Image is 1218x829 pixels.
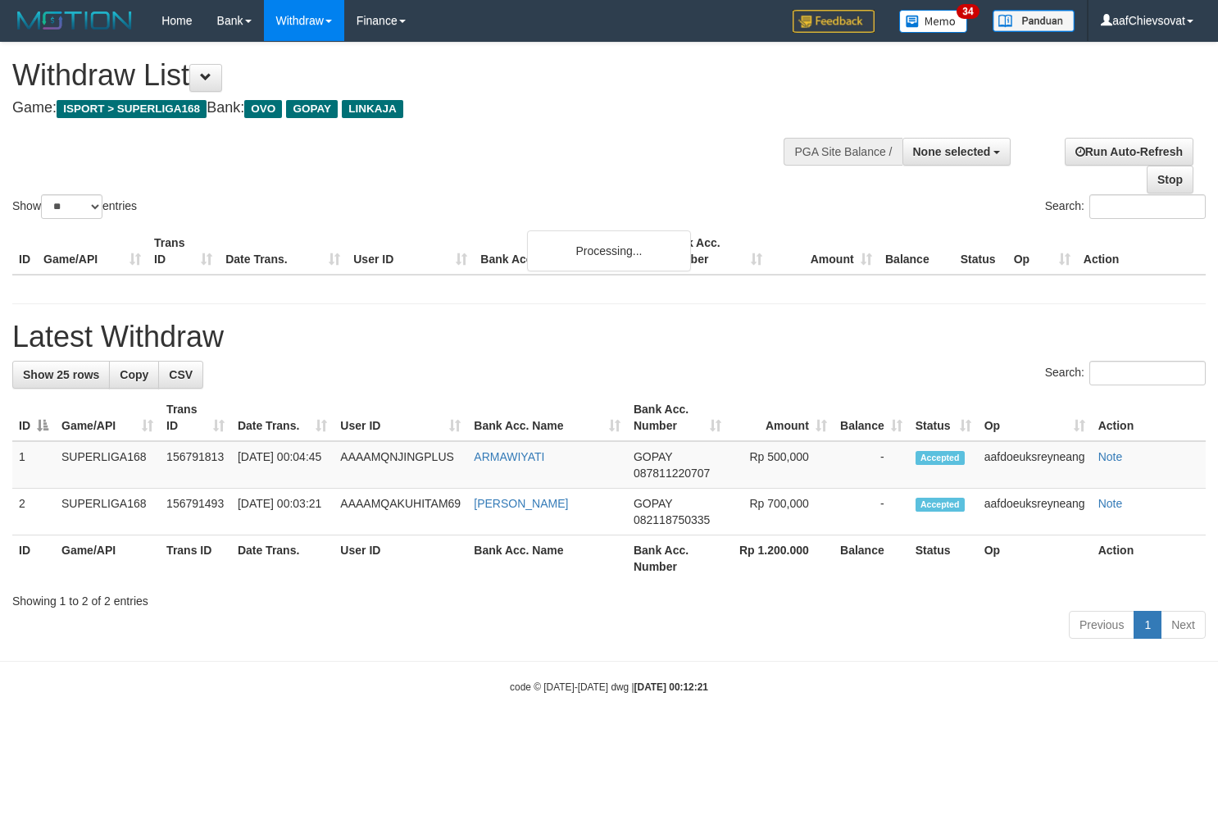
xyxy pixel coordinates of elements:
th: ID: activate to sort column descending [12,394,55,441]
th: Status [954,228,1007,275]
td: 156791493 [160,489,231,535]
a: Note [1098,450,1123,463]
strong: [DATE] 00:12:21 [634,681,708,693]
th: Trans ID [160,535,231,582]
label: Show entries [12,194,137,219]
span: CSV [169,368,193,381]
th: Date Trans. [219,228,347,275]
th: Op [1007,228,1077,275]
a: Stop [1147,166,1193,194]
th: Bank Acc. Number: activate to sort column ascending [627,394,728,441]
td: aafdoeuksreyneang [978,489,1092,535]
th: Bank Acc. Name: activate to sort column ascending [467,394,627,441]
td: - [834,441,909,489]
th: Rp 1.200.000 [728,535,834,582]
span: GOPAY [286,100,338,118]
td: SUPERLIGA168 [55,489,160,535]
th: User ID [347,228,474,275]
th: Date Trans.: activate to sort column ascending [231,394,334,441]
a: Show 25 rows [12,361,110,389]
span: Accepted [916,498,965,512]
td: 156791813 [160,441,231,489]
h1: Withdraw List [12,59,796,92]
span: ISPORT > SUPERLIGA168 [57,100,207,118]
th: Op [978,535,1092,582]
th: Bank Acc. Number [627,535,728,582]
th: User ID [334,535,467,582]
span: LINKAJA [342,100,403,118]
small: code © [DATE]-[DATE] dwg | [510,681,708,693]
img: MOTION_logo.png [12,8,137,33]
div: Showing 1 to 2 of 2 entries [12,586,1206,609]
th: Amount [769,228,879,275]
span: Copy 087811220707 to clipboard [634,467,710,480]
span: 34 [957,4,979,19]
td: Rp 500,000 [728,441,834,489]
label: Search: [1045,361,1206,385]
th: Trans ID [148,228,219,275]
a: CSV [158,361,203,389]
span: OVO [244,100,282,118]
th: Bank Acc. Name [467,535,627,582]
th: Bank Acc. Name [474,228,658,275]
select: Showentries [41,194,102,219]
input: Search: [1089,361,1206,385]
th: User ID: activate to sort column ascending [334,394,467,441]
span: Accepted [916,451,965,465]
a: Copy [109,361,159,389]
td: 1 [12,441,55,489]
td: [DATE] 00:03:21 [231,489,334,535]
th: Date Trans. [231,535,334,582]
img: Button%20Memo.svg [899,10,968,33]
button: None selected [902,138,1011,166]
a: 1 [1134,611,1161,639]
th: Game/API [37,228,148,275]
a: Previous [1069,611,1134,639]
span: Copy [120,368,148,381]
a: Run Auto-Refresh [1065,138,1193,166]
th: Status: activate to sort column ascending [909,394,978,441]
td: [DATE] 00:04:45 [231,441,334,489]
label: Search: [1045,194,1206,219]
th: Balance: activate to sort column ascending [834,394,909,441]
td: 2 [12,489,55,535]
th: Op: activate to sort column ascending [978,394,1092,441]
th: Action [1092,394,1206,441]
th: Game/API: activate to sort column ascending [55,394,160,441]
span: Copy 082118750335 to clipboard [634,513,710,526]
th: ID [12,535,55,582]
th: Amount: activate to sort column ascending [728,394,834,441]
img: Feedback.jpg [793,10,875,33]
td: AAAAMQAKUHITAM69 [334,489,467,535]
td: aafdoeuksreyneang [978,441,1092,489]
span: GOPAY [634,497,672,510]
a: Note [1098,497,1123,510]
th: ID [12,228,37,275]
td: SUPERLIGA168 [55,441,160,489]
img: panduan.png [993,10,1075,32]
th: Action [1092,535,1206,582]
th: Balance [879,228,954,275]
th: Balance [834,535,909,582]
th: Trans ID: activate to sort column ascending [160,394,231,441]
td: - [834,489,909,535]
span: None selected [913,145,991,158]
td: Rp 700,000 [728,489,834,535]
td: AAAAMQNJINGPLUS [334,441,467,489]
input: Search: [1089,194,1206,219]
span: Show 25 rows [23,368,99,381]
th: Bank Acc. Number [658,228,768,275]
div: PGA Site Balance / [784,138,902,166]
div: Processing... [527,230,691,271]
a: Next [1161,611,1206,639]
a: ARMAWIYATI [474,450,544,463]
h4: Game: Bank: [12,100,796,116]
th: Status [909,535,978,582]
a: [PERSON_NAME] [474,497,568,510]
th: Action [1077,228,1206,275]
th: Game/API [55,535,160,582]
span: GOPAY [634,450,672,463]
h1: Latest Withdraw [12,321,1206,353]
